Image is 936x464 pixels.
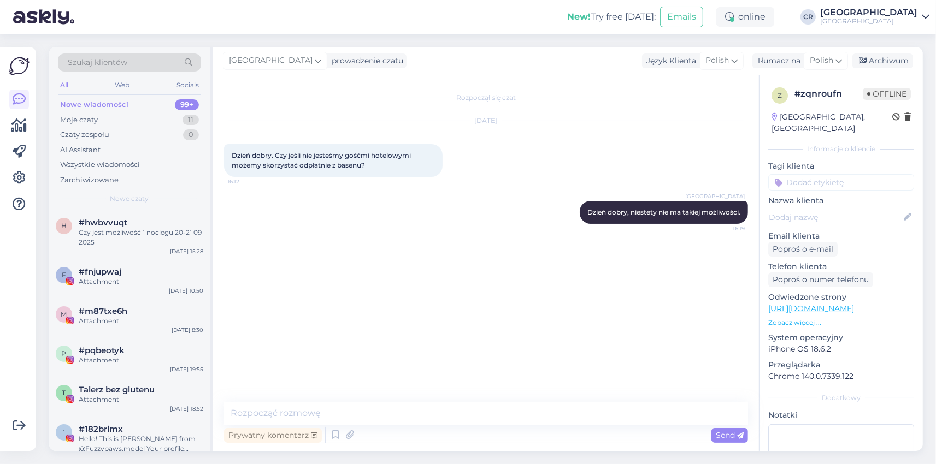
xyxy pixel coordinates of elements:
span: Polish [705,55,729,67]
p: Odwiedzone strony [768,292,914,303]
a: [URL][DOMAIN_NAME] [768,304,854,313]
span: #fnjupwaj [79,267,121,277]
div: 0 [183,129,199,140]
span: T [62,389,66,397]
div: Wszystkie wiadomości [60,159,140,170]
span: Send [716,430,744,440]
div: Attachment [79,277,203,287]
p: Chrome 140.0.7339.122 [768,371,914,382]
div: Socials [174,78,201,92]
span: Talerz bez glutenu [79,385,155,395]
span: #pqbeotyk [79,346,125,355]
div: Archiwum [852,53,913,68]
div: Attachment [79,316,203,326]
div: [DATE] 15:28 [170,247,203,255]
b: New! [567,11,591,22]
span: Szukaj klientów [68,57,127,68]
div: [DATE] [224,116,748,126]
span: Offline [863,88,911,100]
div: Rozpoczął się czat [224,93,748,103]
div: [DATE] 18:52 [170,404,203,413]
div: [DATE] 19:55 [170,365,203,373]
p: Zobacz więcej ... [768,318,914,328]
span: p [62,349,67,358]
p: Nazwa klienta [768,195,914,206]
div: Dodatkowy [768,393,914,403]
span: z [778,91,782,99]
div: Poproś o numer telefonu [768,272,873,287]
span: [GEOGRAPHIC_DATA] [229,55,313,67]
div: Czy jest możliwość 1 noclegu 20-21 09 2025 [79,228,203,247]
div: Informacje o kliencie [768,144,914,154]
p: Przeglądarka [768,359,914,371]
div: Język Klienta [642,55,696,67]
span: Dzień dobry. Czy jeśli nie jesteśmy gośćmi hotelowymi możemy skorzystać odpłatnie z basenu? [232,151,413,169]
span: Dzień dobry, niestety nie ma takiej możliwości. [587,208,740,216]
div: # zqnroufn [794,87,863,100]
span: #hwbvvuqt [79,218,127,228]
div: Czaty zespołu [60,129,109,140]
div: online [716,7,774,27]
div: AI Assistant [60,145,101,156]
span: f [62,271,66,279]
div: [GEOGRAPHIC_DATA], [GEOGRAPHIC_DATA] [772,111,892,134]
img: Askly Logo [9,56,30,76]
span: h [61,222,67,230]
span: Polish [810,55,833,67]
div: Web [113,78,132,92]
div: 11 [183,115,199,126]
div: Poproś o e-mail [768,242,838,257]
p: iPhone OS 18.6.2 [768,343,914,355]
div: All [58,78,70,92]
div: Attachment [79,395,203,404]
input: Dodaj nazwę [769,211,902,223]
span: #m87txe6h [79,306,127,316]
p: Telefon klienta [768,261,914,272]
p: Tagi klienta [768,160,914,172]
div: [DATE] 10:50 [169,287,203,295]
div: Nowe wiadomości [60,99,128,110]
div: Attachment [79,355,203,365]
span: Nowe czaty [110,194,149,204]
div: Zarchiwizowane [60,175,119,186]
span: [GEOGRAPHIC_DATA] [685,192,745,200]
div: [GEOGRAPHIC_DATA] [820,8,917,17]
div: Prywatny komentarz [224,428,322,443]
span: m [61,310,67,318]
div: prowadzenie czatu [327,55,403,67]
span: 16:19 [704,224,745,233]
span: 1 [63,428,65,436]
div: Moje czaty [60,115,98,126]
p: Email klienta [768,230,914,242]
p: Notatki [768,409,914,421]
div: CR [800,9,816,25]
div: [DATE] 8:30 [172,326,203,334]
div: Hello! This is [PERSON_NAME] from @Fuzzypaws.model Your profile caught our eye We are a world Fam... [79,434,203,454]
span: 16:12 [227,177,268,186]
p: System operacyjny [768,332,914,343]
input: Dodać etykietę [768,174,914,191]
div: Try free [DATE]: [567,10,656,23]
div: 99+ [175,99,199,110]
div: [GEOGRAPHIC_DATA] [820,17,917,26]
button: Emails [660,7,703,27]
div: Tłumacz na [752,55,800,67]
a: [GEOGRAPHIC_DATA][GEOGRAPHIC_DATA] [820,8,929,26]
span: #182brlmx [79,424,123,434]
